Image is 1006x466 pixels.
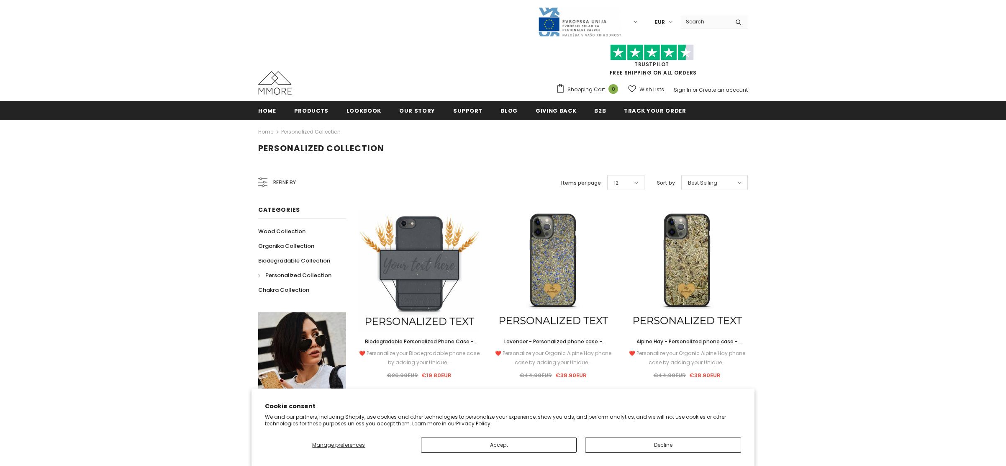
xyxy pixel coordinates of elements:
[556,83,622,96] a: Shopping Cart 0
[258,227,305,235] span: Wood Collection
[567,85,605,94] span: Shopping Cart
[500,101,518,120] a: Blog
[421,371,452,379] span: €19.80EUR
[273,178,296,187] span: Refine by
[594,101,606,120] a: B2B
[504,338,606,354] span: Lavender - Personalized phone case - Personalized gift
[258,268,331,283] a: Personalized Collection
[657,179,675,187] label: Sort by
[387,371,418,379] span: €26.90EUR
[346,101,381,120] a: Lookbook
[519,371,552,379] span: €44.90EUR
[258,257,330,265] span: Biodegradable Collection
[258,283,309,297] a: Chakra Collection
[639,85,664,94] span: Wish Lists
[258,71,292,95] img: MMORE Cases
[453,101,483,120] a: support
[610,44,694,61] img: Trust Pilot Stars
[538,7,621,37] img: Javni Razpis
[536,107,576,115] span: Giving back
[689,371,721,379] span: €38.90EUR
[258,127,273,137] a: Home
[681,15,729,28] input: Search Site
[555,371,587,379] span: €38.90EUR
[258,239,314,253] a: Organika Collection
[265,271,331,279] span: Personalized Collection
[258,253,330,268] a: Biodegradable Collection
[258,142,384,154] span: Personalized Collection
[258,101,276,120] a: Home
[258,286,309,294] span: Chakra Collection
[456,420,490,427] a: Privacy Policy
[453,107,483,115] span: support
[359,337,480,346] a: Biodegradable Personalized Phone Case - Black
[628,82,664,97] a: Wish Lists
[594,107,606,115] span: B2B
[359,349,480,367] div: ❤️ Personalize your Biodegradable phone case by adding your Unique...
[585,438,741,453] button: Decline
[536,101,576,120] a: Giving back
[399,101,435,120] a: Our Story
[294,107,328,115] span: Products
[258,206,300,214] span: Categories
[399,107,435,115] span: Our Story
[688,179,717,187] span: Best Selling
[561,179,601,187] label: Items per page
[608,84,618,94] span: 0
[493,337,614,346] a: Lavender - Personalized phone case - Personalized gift
[493,349,614,367] div: ❤️ Personalize your Organic Alpine Hay phone case by adding your Unique...
[626,337,748,346] a: Alpine Hay - Personalized phone case - Personalized gift
[258,224,305,239] a: Wood Collection
[312,441,365,448] span: Manage preferences
[265,402,741,411] h2: Cookie consent
[634,61,669,68] a: Trustpilot
[265,414,741,427] p: We and our partners, including Shopify, use cookies and other technologies to personalize your ex...
[258,107,276,115] span: Home
[258,242,314,250] span: Organika Collection
[624,107,686,115] span: Track your order
[614,179,618,187] span: 12
[655,18,665,26] span: EUR
[699,86,748,93] a: Create an account
[626,349,748,367] div: ❤️ Personalize your Organic Alpine Hay phone case by adding your Unique...
[636,338,742,354] span: Alpine Hay - Personalized phone case - Personalized gift
[674,86,691,93] a: Sign In
[500,107,518,115] span: Blog
[346,107,381,115] span: Lookbook
[556,48,748,76] span: FREE SHIPPING ON ALL ORDERS
[281,128,341,135] a: Personalized Collection
[365,338,477,354] span: Biodegradable Personalized Phone Case - Black
[693,86,698,93] span: or
[538,18,621,25] a: Javni Razpis
[653,371,686,379] span: €44.90EUR
[294,101,328,120] a: Products
[624,101,686,120] a: Track your order
[421,438,577,453] button: Accept
[265,438,413,453] button: Manage preferences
